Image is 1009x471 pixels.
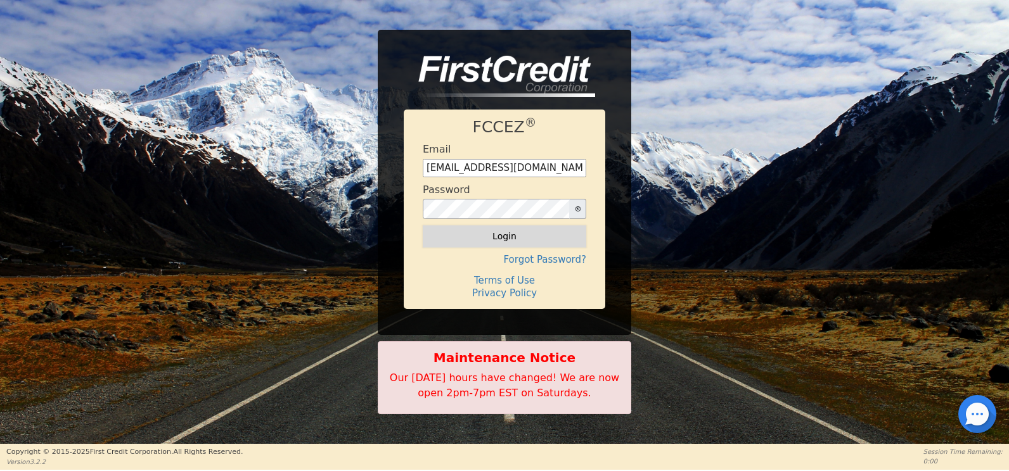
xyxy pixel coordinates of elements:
[423,118,586,137] h1: FCCEZ
[423,254,586,265] h4: Forgot Password?
[173,448,243,456] span: All Rights Reserved.
[423,287,586,299] h4: Privacy Policy
[423,225,586,247] button: Login
[923,447,1003,456] p: Session Time Remaining:
[923,456,1003,466] p: 0:00
[404,56,595,97] img: logo-CMu_cnol.png
[423,199,570,219] input: password
[6,457,243,467] p: Version 3.2.2
[525,116,537,129] sup: ®
[385,348,624,367] b: Maintenance Notice
[390,372,619,399] span: Our [DATE] hours have changed! We are now open 2pm-7pm EST on Saturdays.
[423,275,586,286] h4: Terms of Use
[6,447,243,458] p: Copyright © 2015- 2025 First Credit Corporation.
[423,184,470,196] h4: Password
[423,143,451,155] h4: Email
[423,159,586,178] input: Enter email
